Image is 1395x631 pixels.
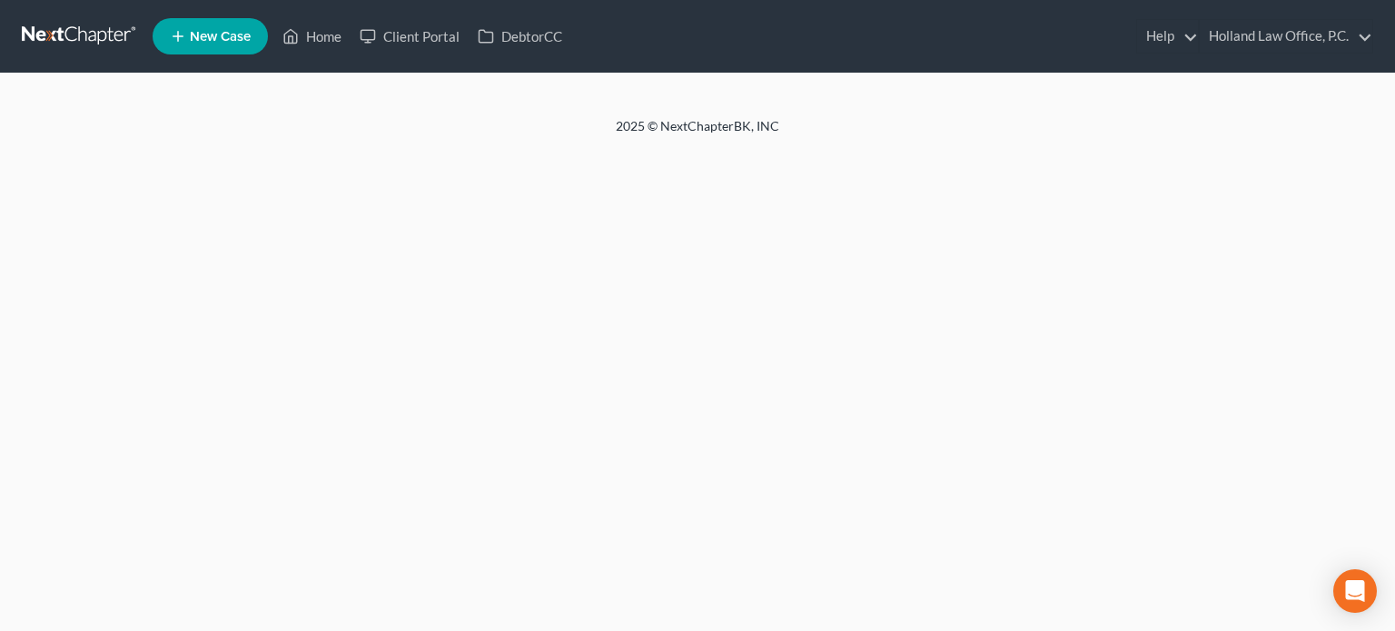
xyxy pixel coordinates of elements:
a: DebtorCC [469,20,571,53]
a: Client Portal [351,20,469,53]
a: Help [1137,20,1198,53]
a: Holland Law Office, P.C. [1200,20,1372,53]
a: Home [273,20,351,53]
div: Open Intercom Messenger [1333,569,1377,613]
div: 2025 © NextChapterBK, INC [180,117,1215,150]
new-legal-case-button: New Case [153,18,268,54]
